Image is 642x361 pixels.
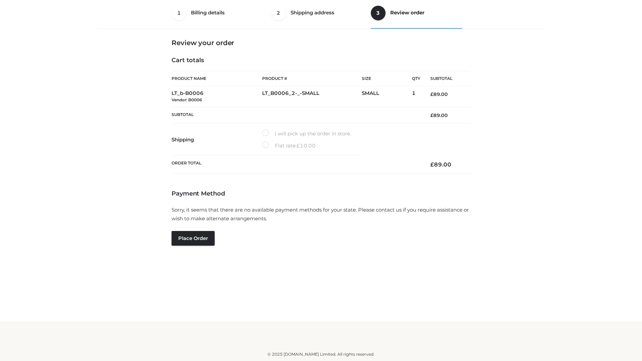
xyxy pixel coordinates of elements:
span: £ [297,142,300,149]
span: Sorry, it seems that there are no available payment methods for your state. Please contact us if ... [172,207,469,222]
bdi: 89.00 [430,161,451,168]
span: £ [430,161,434,168]
bdi: 89.00 [430,112,448,118]
h3: Review your order [172,39,470,47]
th: Qty [412,71,420,86]
label: Flat rate: [262,141,316,150]
span: £ [430,112,433,118]
td: LT_B0006_2-_-SMALL [262,86,362,107]
bdi: 89.00 [430,91,448,97]
th: Order Total [172,156,420,173]
bdi: 10.00 [297,142,316,149]
div: © 2025 [DOMAIN_NAME] Limited. All rights reserved. [99,351,543,358]
td: SMALL [362,86,412,107]
th: Subtotal [420,71,470,86]
small: Vendor: B0006 [172,97,202,102]
button: Place order [172,231,215,246]
th: Product # [262,71,362,86]
h4: Payment Method [172,190,470,198]
h4: Cart totals [172,57,470,64]
span: £ [430,91,433,97]
th: Product Name [172,71,262,86]
th: Subtotal [172,107,420,123]
td: 1 [412,86,420,107]
td: LT_b-B0006 [172,86,262,107]
label: I will pick up the order in store. [262,129,351,138]
th: Size [362,71,409,86]
th: Shipping [172,124,262,156]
